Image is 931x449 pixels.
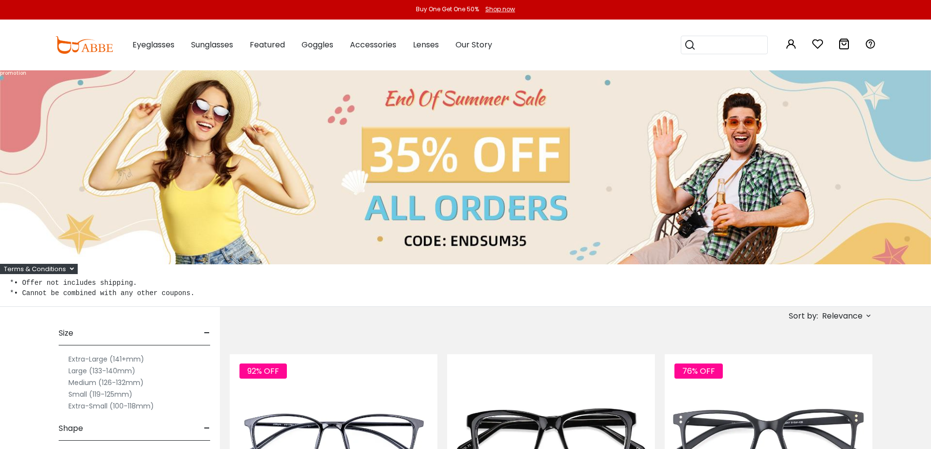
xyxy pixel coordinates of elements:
label: Small (119-125mm) [68,388,132,400]
a: Shop now [480,5,515,13]
span: Our Story [455,39,492,50]
span: 92% OFF [239,363,287,379]
label: Extra-Small (100-118mm) [68,400,154,412]
label: Extra-Large (141+mm) [68,353,144,365]
img: abbeglasses.com [55,36,113,54]
span: Featured [250,39,285,50]
span: Eyeglasses [132,39,174,50]
span: - [204,417,210,440]
pre: *• Offer not includes shipping. *• Cannot be combined with any other coupons. [10,278,921,299]
span: Relevance [822,307,863,325]
span: 76% OFF [674,363,723,379]
span: Shape [59,417,83,440]
label: Large (133-140mm) [68,365,135,377]
span: Sunglasses [191,39,233,50]
label: Medium (126-132mm) [68,377,144,388]
div: Shop now [485,5,515,14]
span: Goggles [302,39,333,50]
span: - [204,321,210,345]
span: Sort by: [789,310,818,321]
span: Size [59,321,73,345]
span: Accessories [350,39,396,50]
div: Buy One Get One 50% [416,5,479,14]
span: Lenses [413,39,439,50]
